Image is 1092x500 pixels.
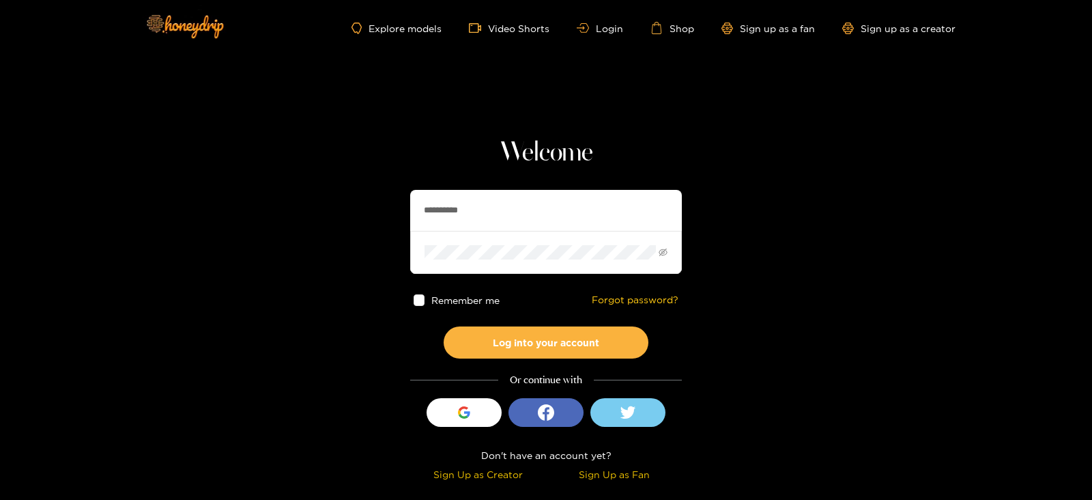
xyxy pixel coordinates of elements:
[659,248,667,257] span: eye-invisible
[351,23,442,34] a: Explore models
[650,22,694,34] a: Shop
[577,23,623,33] a: Login
[414,467,543,482] div: Sign Up as Creator
[410,137,682,169] h1: Welcome
[410,372,682,388] div: Or continue with
[444,327,648,359] button: Log into your account
[842,23,955,34] a: Sign up as a creator
[469,22,488,34] span: video-camera
[592,294,678,306] a: Forgot password?
[410,447,682,463] div: Don't have an account yet?
[549,467,678,482] div: Sign Up as Fan
[469,22,549,34] a: Video Shorts
[432,295,500,305] span: Remember me
[721,23,815,34] a: Sign up as a fan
